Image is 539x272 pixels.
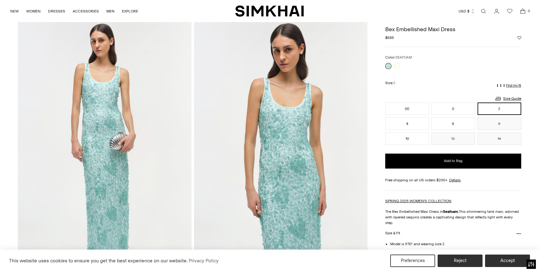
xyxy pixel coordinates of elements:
span: SEAFOAM [396,55,412,60]
a: MEN [106,4,114,18]
label: Size: [385,80,395,86]
a: Size Guide [494,95,521,103]
button: 0 [431,103,475,115]
label: Color: [385,55,412,60]
button: Preferences [390,255,435,267]
a: SIMKHAI [235,5,304,17]
span: Add to Bag [444,158,463,164]
a: Open search modal [477,5,490,17]
li: Model is 5'10" and wearing size 2 [390,241,521,247]
a: ACCESSORIES [73,4,99,18]
a: Go to the account page [490,5,503,17]
h1: Bex Embellished Maxi Dress [385,26,521,32]
button: 4 [385,117,429,130]
a: Wishlist [503,5,516,17]
span: $695 [385,35,394,41]
p: The Bex Embellished Maxi Dress in This shimmering tank maxi, adorned with layered sequins creates... [385,209,521,226]
button: Add to Wishlist [517,36,521,40]
button: Accept [485,255,530,267]
button: 6 [431,117,475,130]
a: WOMEN [26,4,41,18]
h3: Size & Fit [385,231,400,235]
button: 12 [431,132,475,145]
button: USD $ [459,4,475,18]
button: 2 [478,103,521,115]
a: Open cart modal [517,5,529,17]
div: Free shipping on all US orders $200+ [385,177,521,183]
button: 14 [478,132,521,145]
span: This website uses cookies to ensure you get the best experience on our website. [9,258,188,264]
button: 00 [385,103,429,115]
span: 0 [526,8,532,14]
span: 2 [393,81,395,85]
a: SPRING 2025 WOMEN'S COLLECTION [385,199,451,203]
button: Size & Fit [385,226,521,241]
a: Details [449,177,461,183]
a: Privacy Policy (opens in a new tab) [188,256,220,265]
button: 10 [385,132,429,145]
strong: Seafoam. [443,209,459,214]
a: EXPLORE [122,4,138,18]
a: DRESSES [48,4,65,18]
button: Add to Bag [385,154,521,169]
button: Reject [438,255,483,267]
button: 8 [478,117,521,130]
a: NEW [10,4,19,18]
